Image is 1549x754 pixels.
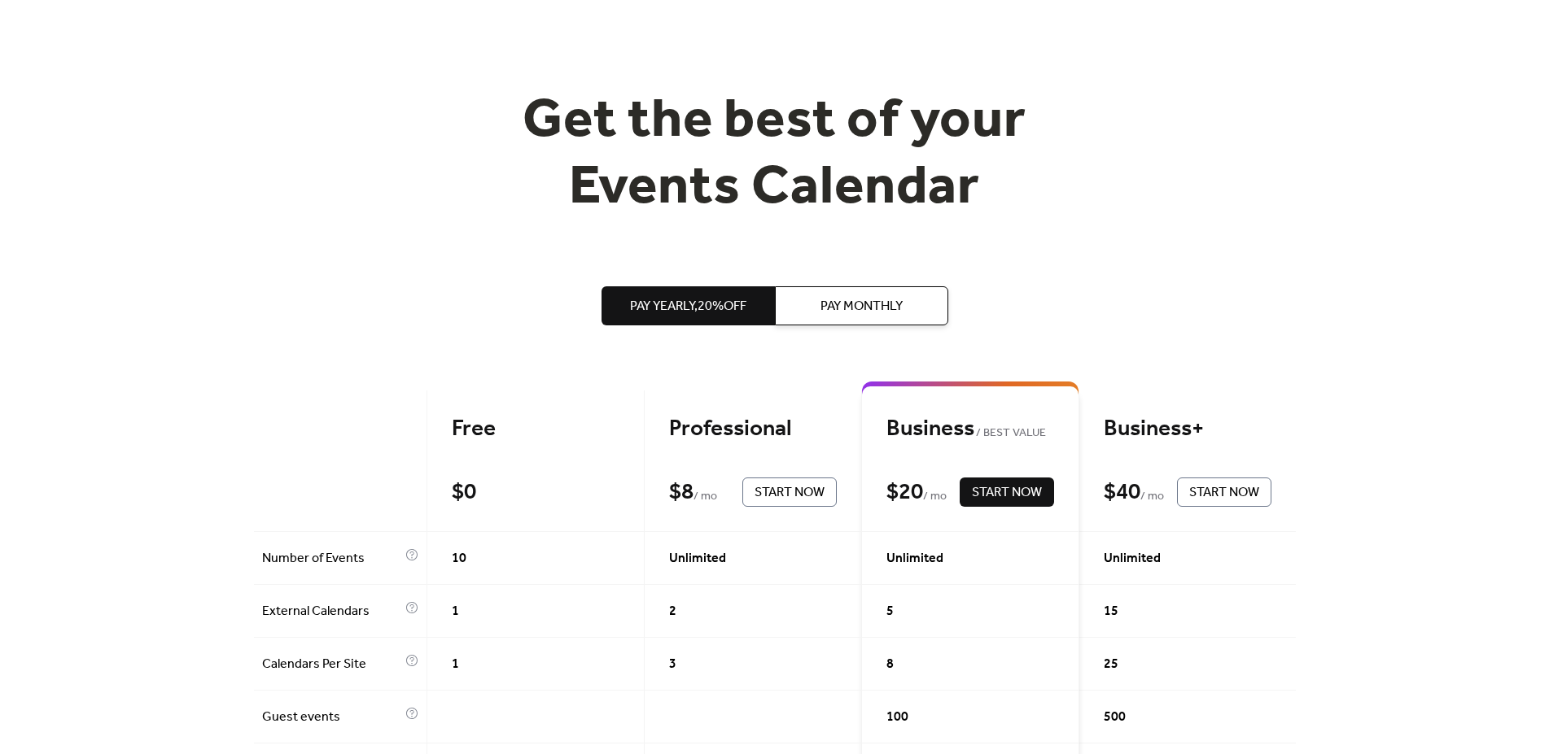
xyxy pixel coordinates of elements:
[886,549,943,569] span: Unlimited
[1104,655,1118,674] span: 25
[960,477,1054,507] button: Start Now
[669,478,694,507] div: $ 8
[452,655,459,674] span: 1
[1104,708,1126,727] span: 500
[886,602,894,621] span: 5
[886,708,908,727] span: 100
[694,487,717,507] span: / mo
[886,655,894,674] span: 8
[669,655,676,674] span: 3
[1104,602,1118,621] span: 15
[630,297,746,316] span: Pay Yearly, 20% off
[602,286,775,325] button: Pay Yearly,20%off
[1104,478,1140,507] div: $ 40
[1177,477,1271,507] button: Start Now
[452,549,466,569] span: 10
[262,549,401,569] span: Number of Events
[742,477,837,507] button: Start Now
[775,286,948,325] button: Pay Monthly
[1140,487,1164,507] span: / mo
[262,708,401,727] span: Guest events
[755,483,825,503] span: Start Now
[974,424,1047,443] span: BEST VALUE
[452,602,459,621] span: 1
[972,483,1042,503] span: Start Now
[923,487,947,507] span: / mo
[452,478,476,507] div: $ 0
[262,602,401,621] span: External Calendars
[886,478,923,507] div: $ 20
[669,549,726,569] span: Unlimited
[886,415,1054,443] div: Business
[452,415,619,443] div: Free
[820,297,903,316] span: Pay Monthly
[669,602,676,621] span: 2
[1104,415,1271,443] div: Business+
[462,89,1087,221] h1: Get the best of your Events Calendar
[262,655,401,674] span: Calendars Per Site
[1104,549,1161,569] span: Unlimited
[669,415,837,443] div: Professional
[1189,483,1259,503] span: Start Now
